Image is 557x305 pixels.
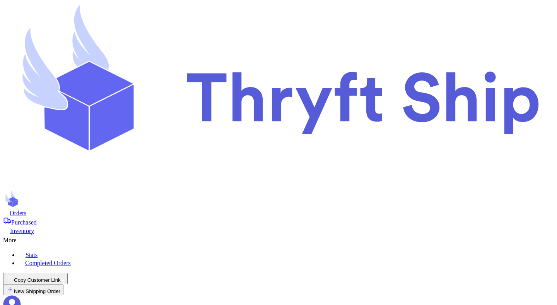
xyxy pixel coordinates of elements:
[3,284,63,295] button: New Shipping Order
[19,259,554,267] a: Completed Orders
[11,219,37,226] span: Purchased
[10,228,34,234] span: Inventory
[3,209,554,217] a: Orders
[3,273,68,284] button: Copy Customer Link
[25,260,71,266] span: Completed Orders
[19,250,554,259] a: Stats
[10,210,27,216] span: Orders
[3,217,554,226] a: Purchased
[3,235,554,244] div: More
[3,226,554,235] a: Inventory
[26,252,38,258] span: Stats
